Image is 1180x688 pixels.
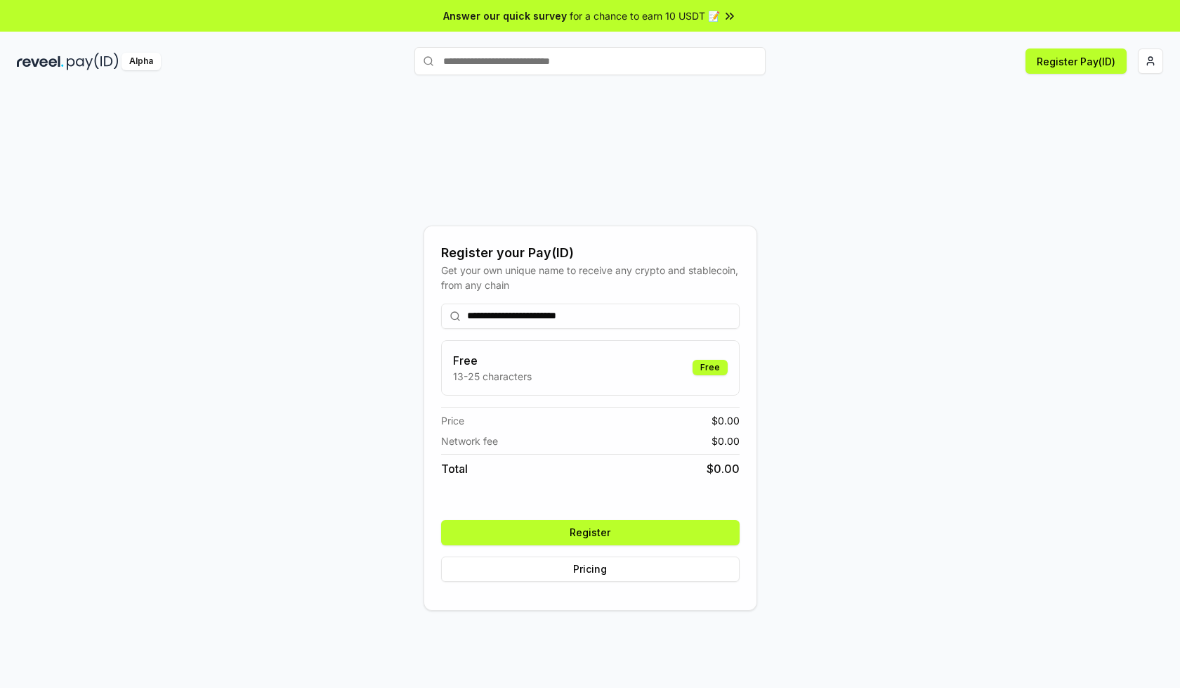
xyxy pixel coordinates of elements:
div: Free [693,360,728,375]
span: Price [441,413,464,428]
span: $ 0.00 [707,460,740,477]
span: $ 0.00 [712,413,740,428]
button: Register [441,520,740,545]
span: Network fee [441,434,498,448]
img: reveel_dark [17,53,64,70]
span: for a chance to earn 10 USDT 📝 [570,8,720,23]
p: 13-25 characters [453,369,532,384]
div: Alpha [122,53,161,70]
span: $ 0.00 [712,434,740,448]
div: Register your Pay(ID) [441,243,740,263]
img: pay_id [67,53,119,70]
div: Get your own unique name to receive any crypto and stablecoin, from any chain [441,263,740,292]
h3: Free [453,352,532,369]
span: Total [441,460,468,477]
span: Answer our quick survey [443,8,567,23]
button: Register Pay(ID) [1025,48,1127,74]
button: Pricing [441,557,740,582]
